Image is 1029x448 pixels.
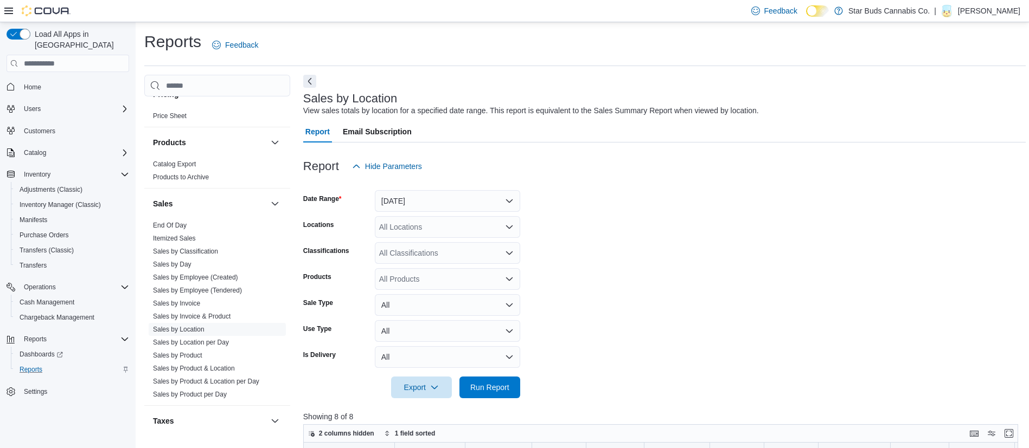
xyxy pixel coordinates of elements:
[303,350,336,359] label: Is Delivery
[153,326,204,333] a: Sales by Location
[144,31,201,53] h1: Reports
[303,105,759,116] div: View sales totals by location for a specified date range. This report is equivalent to the Sales ...
[303,160,339,173] h3: Report
[15,213,129,226] span: Manifests
[30,29,129,50] span: Load All Apps in [GEOGRAPHIC_DATA]
[20,102,129,115] span: Users
[153,390,227,399] span: Sales by Product per Day
[153,325,204,334] span: Sales by Location
[2,123,133,139] button: Customers
[24,387,47,396] span: Settings
[153,260,191,269] span: Sales by Day
[985,427,998,440] button: Display options
[153,248,218,255] a: Sales by Classification
[15,311,99,324] a: Chargeback Management
[505,249,514,257] button: Open list of options
[20,246,74,255] span: Transfers (Classic)
[15,198,105,211] a: Inventory Manager (Classic)
[20,231,69,239] span: Purchase Orders
[153,234,196,243] span: Itemized Sales
[380,427,440,440] button: 1 field sorted
[24,170,50,179] span: Inventory
[153,198,173,209] h3: Sales
[319,429,374,438] span: 2 columns hidden
[144,109,290,127] div: Pricing
[20,261,47,270] span: Transfers
[365,161,422,172] span: Hide Parameters
[303,272,331,281] label: Products
[153,198,266,209] button: Sales
[391,376,452,398] button: Export
[153,365,235,372] a: Sales by Product & Location
[303,298,333,307] label: Sale Type
[11,243,133,258] button: Transfers (Classic)
[153,364,235,373] span: Sales by Product & Location
[11,212,133,228] button: Manifests
[303,246,349,255] label: Classifications
[15,348,67,361] a: Dashboards
[20,124,129,138] span: Customers
[24,335,47,343] span: Reports
[15,244,129,257] span: Transfers (Classic)
[144,219,290,405] div: Sales
[764,5,797,16] span: Feedback
[20,146,129,159] span: Catalog
[11,295,133,310] button: Cash Management
[2,101,133,116] button: Users
[934,4,936,17] p: |
[15,363,47,376] a: Reports
[20,313,94,322] span: Chargeback Management
[15,296,79,309] a: Cash Management
[348,155,426,177] button: Hide Parameters
[15,348,129,361] span: Dashboards
[269,136,282,149] button: Products
[225,40,258,50] span: Feedback
[153,137,266,148] button: Products
[24,105,41,113] span: Users
[20,80,129,93] span: Home
[375,294,520,316] button: All
[958,4,1020,17] p: [PERSON_NAME]
[20,350,63,359] span: Dashboards
[505,275,514,283] button: Open list of options
[20,168,55,181] button: Inventory
[20,333,51,346] button: Reports
[20,298,74,307] span: Cash Management
[11,228,133,243] button: Purchase Orders
[11,310,133,325] button: Chargeback Management
[153,173,209,181] a: Products to Archive
[20,333,129,346] span: Reports
[375,190,520,212] button: [DATE]
[153,391,227,398] a: Sales by Product per Day
[941,4,954,17] div: Daniel Swadron
[153,286,242,295] span: Sales by Employee (Tendered)
[153,300,200,307] a: Sales by Invoice
[2,280,133,295] button: Operations
[15,259,129,272] span: Transfers
[153,312,231,321] span: Sales by Invoice & Product
[144,158,290,188] div: Products
[153,287,242,294] a: Sales by Employee (Tendered)
[375,320,520,342] button: All
[398,376,445,398] span: Export
[20,146,50,159] button: Catalog
[303,75,316,88] button: Next
[153,112,187,120] a: Price Sheet
[153,261,191,268] a: Sales by Day
[24,283,56,291] span: Operations
[20,185,82,194] span: Adjustments (Classic)
[968,427,981,440] button: Keyboard shortcuts
[20,102,45,115] button: Users
[470,382,509,393] span: Run Report
[153,247,218,256] span: Sales by Classification
[15,183,87,196] a: Adjustments (Classic)
[153,173,209,181] span: Products to Archive
[153,221,187,230] span: End Of Day
[269,197,282,210] button: Sales
[153,339,229,346] a: Sales by Location per Day
[2,332,133,347] button: Reports
[153,299,200,308] span: Sales by Invoice
[305,121,330,142] span: Report
[153,351,202,360] span: Sales by Product
[11,258,133,273] button: Transfers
